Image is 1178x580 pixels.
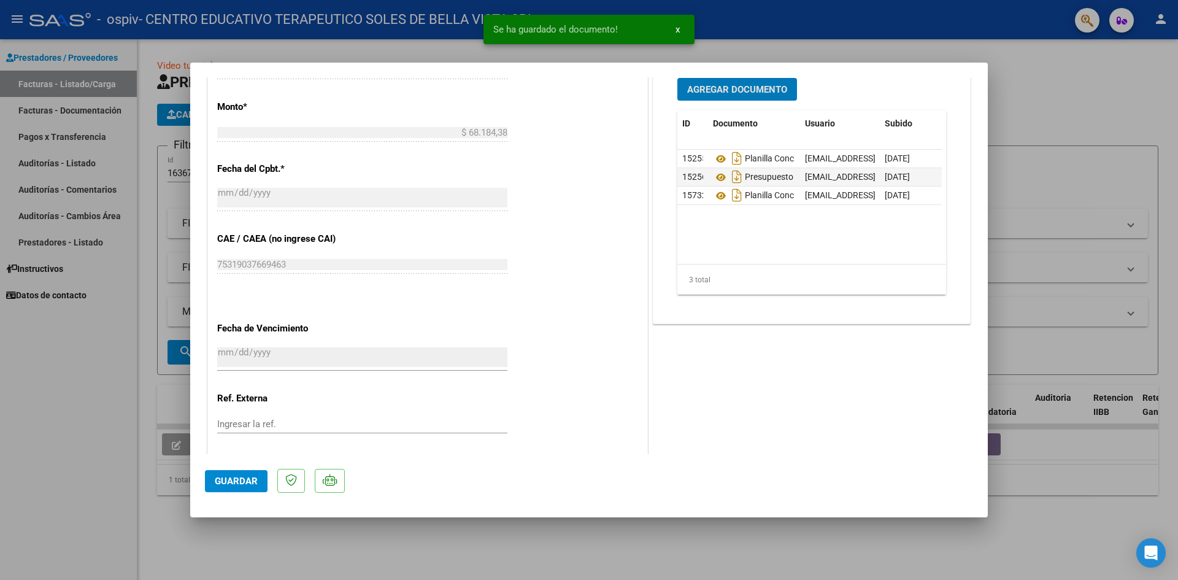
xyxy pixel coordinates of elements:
span: Guardar [215,476,258,487]
button: Guardar [205,470,268,492]
span: [EMAIL_ADDRESS][DOMAIN_NAME] - Centro Educativo Arcoiris de [GEOGRAPHIC_DATA] [805,172,1139,182]
datatable-header-cell: ID [677,110,708,137]
span: 15732 [682,190,707,200]
div: DOCUMENTACIÓN RESPALDATORIA [653,69,970,323]
span: [DATE] [885,190,910,200]
span: [EMAIL_ADDRESS][DOMAIN_NAME] - Centro Educativo Arcoiris de [GEOGRAPHIC_DATA] [805,190,1139,200]
div: Open Intercom Messenger [1136,538,1166,568]
i: Descargar documento [729,185,745,205]
datatable-header-cell: Subido [880,110,941,137]
span: Planilla Conc [DATE] [713,191,821,201]
i: Descargar documento [729,167,745,187]
span: ID [682,118,690,128]
i: Descargar documento [729,149,745,168]
span: Subido [885,118,912,128]
span: Presupuesto Comedor 2025 [713,172,852,182]
button: x [666,18,690,41]
p: CAE / CAEA (no ingrese CAI) [217,232,344,246]
span: 15255 [682,153,707,163]
span: [DATE] [885,153,910,163]
span: [DATE] [885,172,910,182]
span: [EMAIL_ADDRESS][DOMAIN_NAME] - Centro Educativo Arcoiris de [GEOGRAPHIC_DATA] [805,153,1139,163]
span: Agregar Documento [687,84,787,95]
button: Agregar Documento [677,78,797,101]
span: Usuario [805,118,835,128]
span: x [676,24,680,35]
p: Fecha de Vencimiento [217,322,344,336]
span: 15256 [682,172,707,182]
datatable-header-cell: Acción [941,110,1003,137]
p: Fecha del Cpbt. [217,162,344,176]
span: Documento [713,118,758,128]
p: N° Liquidación [217,454,344,468]
datatable-header-cell: Documento [708,110,800,137]
datatable-header-cell: Usuario [800,110,880,137]
div: 3 total [677,265,946,295]
p: Monto [217,100,344,114]
span: Planilla Conc [DATE] [713,154,821,164]
span: Se ha guardado el documento! [493,23,618,36]
p: Ref. Externa [217,392,344,406]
